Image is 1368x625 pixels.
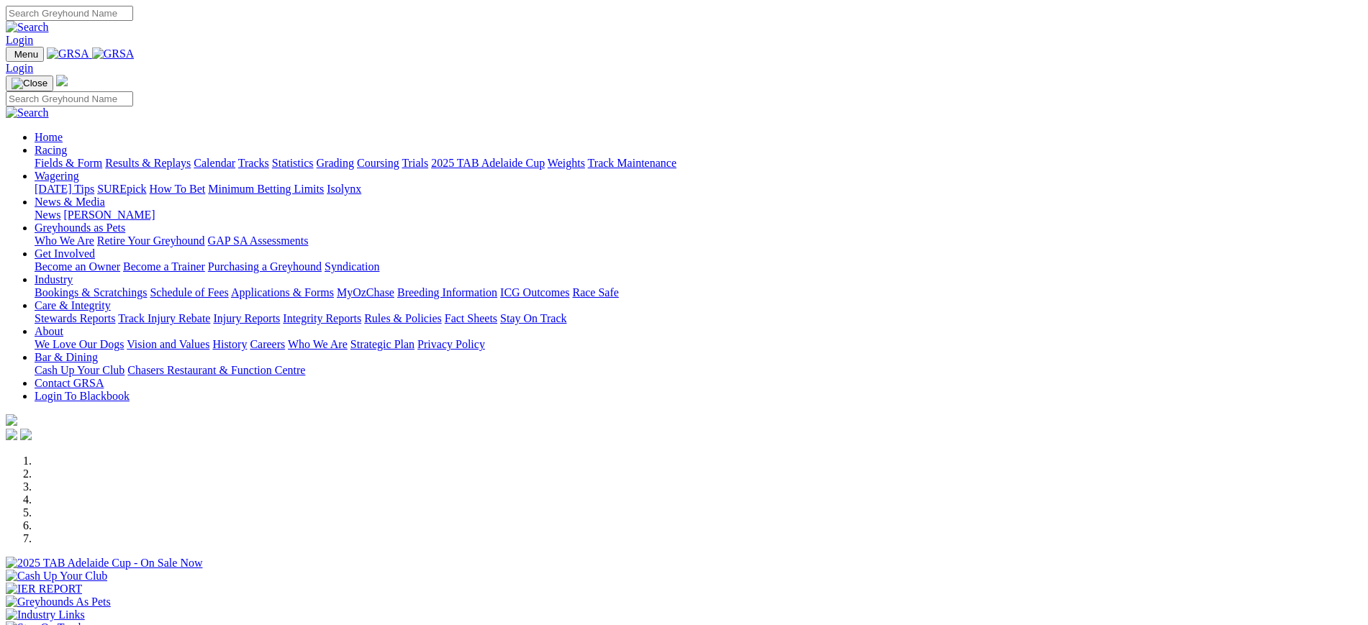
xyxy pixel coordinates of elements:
a: Coursing [357,157,399,169]
a: Login To Blackbook [35,390,130,402]
a: Wagering [35,170,79,182]
a: Retire Your Greyhound [97,234,205,247]
a: We Love Our Dogs [35,338,124,350]
a: Race Safe [572,286,618,298]
img: Search [6,21,49,34]
img: Search [6,106,49,119]
a: Rules & Policies [364,312,442,324]
img: 2025 TAB Adelaide Cup - On Sale Now [6,557,203,570]
div: Care & Integrity [35,312,1362,325]
a: Stewards Reports [35,312,115,324]
div: Greyhounds as Pets [35,234,1362,247]
a: Vision and Values [127,338,209,350]
a: Syndication [325,260,379,273]
a: Login [6,62,33,74]
div: Industry [35,286,1362,299]
img: logo-grsa-white.png [56,75,68,86]
a: Schedule of Fees [150,286,228,298]
a: Contact GRSA [35,377,104,389]
a: Login [6,34,33,46]
a: Trials [402,157,428,169]
a: Care & Integrity [35,299,111,311]
a: [DATE] Tips [35,183,94,195]
a: Who We Are [35,234,94,247]
a: Bar & Dining [35,351,98,363]
div: Racing [35,157,1362,170]
a: Track Maintenance [588,157,676,169]
a: About [35,325,63,337]
img: facebook.svg [6,429,17,440]
a: Applications & Forms [231,286,334,298]
a: Weights [548,157,585,169]
div: Bar & Dining [35,364,1362,377]
a: Calendar [194,157,235,169]
div: Get Involved [35,260,1362,273]
img: Close [12,78,47,89]
img: Industry Links [6,608,85,621]
button: Toggle navigation [6,47,44,62]
img: IER REPORT [6,583,82,596]
input: Search [6,91,133,106]
a: History [212,338,247,350]
a: Careers [250,338,285,350]
div: Wagering [35,183,1362,196]
input: Search [6,6,133,21]
img: Greyhounds As Pets [6,596,111,608]
a: Cash Up Your Club [35,364,124,376]
a: GAP SA Assessments [208,234,309,247]
div: News & Media [35,209,1362,222]
a: Grading [317,157,354,169]
a: Greyhounds as Pets [35,222,125,234]
div: About [35,338,1362,351]
img: Cash Up Your Club [6,570,107,583]
a: Home [35,131,63,143]
a: Chasers Restaurant & Function Centre [127,364,305,376]
a: Fact Sheets [445,312,497,324]
img: GRSA [47,47,89,60]
a: Breeding Information [397,286,497,298]
a: Bookings & Scratchings [35,286,147,298]
a: Results & Replays [105,157,191,169]
a: Stay On Track [500,312,566,324]
a: Tracks [238,157,269,169]
a: Fields & Form [35,157,102,169]
a: News & Media [35,196,105,208]
a: SUREpick [97,183,146,195]
a: Minimum Betting Limits [208,183,324,195]
a: Statistics [272,157,314,169]
a: Isolynx [327,183,361,195]
a: Injury Reports [213,312,280,324]
a: Integrity Reports [283,312,361,324]
a: Industry [35,273,73,286]
a: Who We Are [288,338,348,350]
span: Menu [14,49,38,60]
a: Get Involved [35,247,95,260]
a: MyOzChase [337,286,394,298]
a: Privacy Policy [417,338,485,350]
a: News [35,209,60,221]
a: How To Bet [150,183,206,195]
a: Become an Owner [35,260,120,273]
a: Strategic Plan [350,338,415,350]
img: logo-grsa-white.png [6,414,17,426]
img: twitter.svg [20,429,32,440]
a: [PERSON_NAME] [63,209,155,221]
a: ICG Outcomes [500,286,569,298]
img: GRSA [92,47,135,60]
button: Toggle navigation [6,76,53,91]
a: 2025 TAB Adelaide Cup [431,157,545,169]
a: Track Injury Rebate [118,312,210,324]
a: Racing [35,144,67,156]
a: Purchasing a Greyhound [208,260,322,273]
a: Become a Trainer [123,260,205,273]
